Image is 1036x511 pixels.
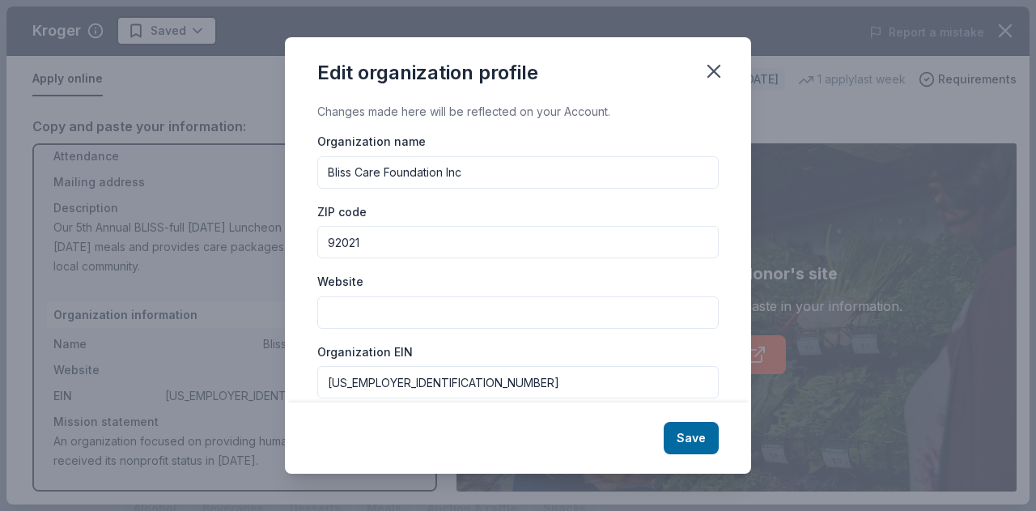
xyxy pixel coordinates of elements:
label: Organization name [317,134,426,150]
div: Edit organization profile [317,60,538,86]
label: ZIP code [317,204,367,220]
button: Save [664,422,719,454]
input: 12-3456789 [317,366,719,398]
div: Changes made here will be reflected on your Account. [317,102,719,121]
label: Website [317,274,363,290]
input: 12345 (U.S. only) [317,226,719,258]
label: Organization EIN [317,344,413,360]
